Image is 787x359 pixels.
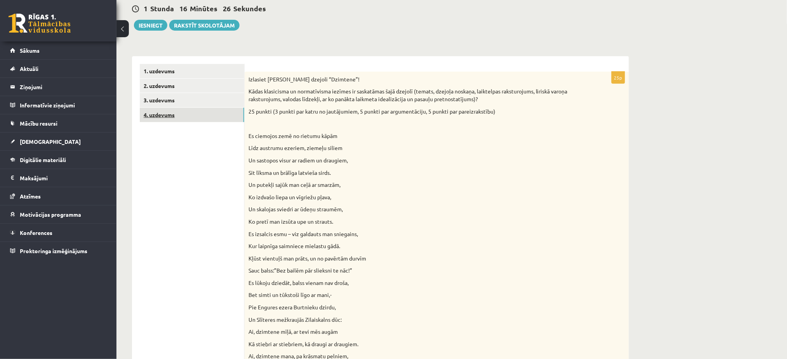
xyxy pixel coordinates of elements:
a: Motivācijas programma [10,205,107,223]
a: 2. uzdevums [140,79,244,93]
a: 3. uzdevums [140,93,244,107]
a: Sākums [10,41,107,59]
a: 4. uzdevums [140,108,244,122]
p: Ko pretī man izsūta upe un strauts. [248,218,586,226]
a: Digitālie materiāli [10,151,107,169]
p: Kļūst vientuļš man prāts, un no pavērtām durvīm [248,255,586,262]
span: 1 [144,4,148,13]
a: Informatīvie ziņojumi [10,96,107,114]
span: [DEMOGRAPHIC_DATA] [20,138,81,145]
p: Izlasiet [PERSON_NAME] dzejoli “Dzimtene”! [248,76,586,83]
p: Un skalojas sviedri ar ūdeņu straumēm, [248,205,586,213]
span: Stunda [150,4,174,13]
span: Aktuāli [20,65,38,72]
p: Kādas klasicisma un normatīvisma iezīmes ir saskatāmas šajā dzejolī (temats, dzejoļa noskaņa, lai... [248,88,586,103]
p: Bet simti un tūkstoši līgo ar mani,- [248,291,586,299]
p: Sit līksma un brālīga latvieša sirds. [248,169,586,177]
a: Aktuāli [10,60,107,78]
p: Es lūkoju dziedāt, balss vienam nav droša, [248,279,586,287]
a: Atzīmes [10,187,107,205]
a: Ziņojumi [10,78,107,96]
p: Sauc balss:”Bez bailēm pār slieksni te nāc!” [248,267,586,274]
a: Konferences [10,224,107,242]
span: 16 [179,4,187,13]
span: Konferences [20,229,52,236]
a: Proktoringa izmēģinājums [10,242,107,260]
a: Mācību resursi [10,114,107,132]
span: 26 [223,4,231,13]
legend: Maksājumi [20,169,107,187]
p: Es izsalcis esmu – viz galdauts man sniegains, [248,230,586,238]
span: Sākums [20,47,40,54]
span: Minūtes [190,4,217,13]
span: Proktoringa izmēģinājums [20,247,87,254]
p: Ko izdvašo liepa un vīgriežu pļava, [248,193,586,201]
p: Līdz austrumu ezeriem, ziemeļu siliem [248,144,586,152]
span: Digitālie materiāli [20,156,66,163]
p: 25p [612,71,625,84]
a: Rakstīt skolotājam [169,20,240,31]
p: Un sastopos visur ar radiem un draugiem, [248,157,586,164]
p: Kur laipnīga saimniece mielastu gādā. [248,242,586,250]
a: Rīgas 1. Tālmācības vidusskola [9,14,71,33]
legend: Informatīvie ziņojumi [20,96,107,114]
button: Iesniegt [134,20,167,31]
a: 1. uzdevums [140,64,244,78]
p: Kā stiebri ar stiebriem, kā draugi ar draugiem. [248,340,586,348]
p: Un putekļi sajūk man ceļā ar smarzām, [248,181,586,189]
a: [DEMOGRAPHIC_DATA] [10,133,107,150]
p: Un Slīteres mežkraujās Zilaiskalns dūc: [248,316,586,324]
p: 25 punkti (3 punkti par katru no jautājumiem, 5 punkti par argumentāciju, 5 punkti par pareizraks... [248,108,586,116]
span: Sekundes [233,4,266,13]
p: Es ciemojos zemē no rietumu kāpām [248,132,586,140]
span: Mācību resursi [20,120,57,127]
span: Motivācijas programma [20,211,81,218]
legend: Ziņojumi [20,78,107,96]
span: Atzīmes [20,193,41,200]
a: Maksājumi [10,169,107,187]
p: Ai, dzimtene mīļā, ar tevi mēs augām [248,328,586,336]
p: Pie Engures ezera Burtnieku dzirdu, [248,304,586,311]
